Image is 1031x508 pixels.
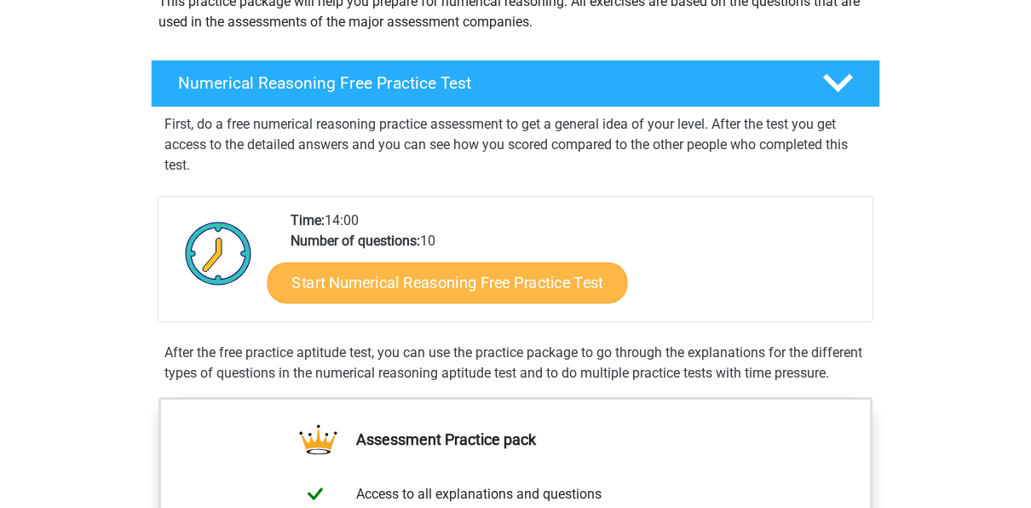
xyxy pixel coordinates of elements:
[268,262,628,303] a: Start Numerical Reasoning Free Practice Test
[144,60,887,107] a: Numerical Reasoning Free Practice Test
[164,114,867,176] p: First, do a free numerical reasoning practice assessment to get a general idea of your level. Aft...
[176,211,262,296] img: Clock
[291,233,420,249] b: Number of questions:
[278,211,872,321] div: 14:00 10
[291,212,325,228] b: Time:
[158,343,873,384] div: After the free practice aptitude test, you can use the practice package to go through the explana...
[178,73,795,93] h4: Numerical Reasoning Free Practice Test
